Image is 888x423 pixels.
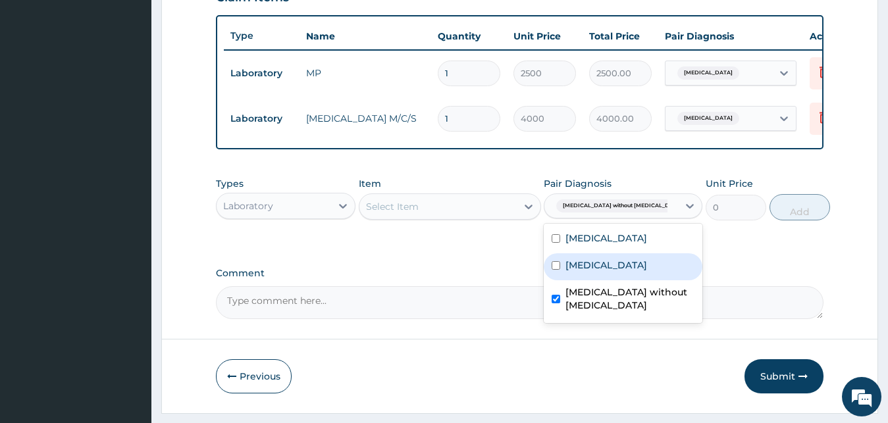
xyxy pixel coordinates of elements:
[224,107,300,131] td: Laboratory
[565,259,647,272] label: [MEDICAL_DATA]
[507,23,583,49] th: Unit Price
[224,24,300,48] th: Type
[744,359,823,393] button: Submit
[556,199,689,212] span: [MEDICAL_DATA] without [MEDICAL_DATA]
[565,286,694,312] label: [MEDICAL_DATA] without [MEDICAL_DATA]
[223,199,273,212] div: Laboratory
[300,60,431,86] td: MP
[770,194,830,220] button: Add
[359,177,381,190] label: Item
[300,105,431,132] td: [MEDICAL_DATA] M/C/S
[76,128,182,261] span: We're online!
[431,23,507,49] th: Quantity
[68,74,221,91] div: Chat with us now
[24,66,53,99] img: d_794563401_company_1708531726252_794563401
[216,7,248,38] div: Minimize live chat window
[224,61,300,86] td: Laboratory
[583,23,658,49] th: Total Price
[216,268,824,279] label: Comment
[677,112,739,125] span: [MEDICAL_DATA]
[366,200,419,213] div: Select Item
[565,232,647,245] label: [MEDICAL_DATA]
[803,23,869,49] th: Actions
[7,283,251,329] textarea: Type your message and hit 'Enter'
[706,177,753,190] label: Unit Price
[677,66,739,80] span: [MEDICAL_DATA]
[300,23,431,49] th: Name
[216,178,244,189] label: Types
[216,359,292,393] button: Previous
[544,177,612,190] label: Pair Diagnosis
[658,23,803,49] th: Pair Diagnosis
